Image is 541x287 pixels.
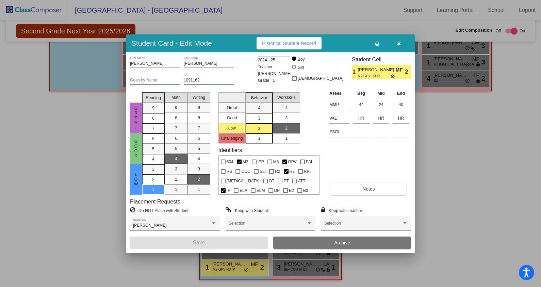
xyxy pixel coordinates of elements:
button: Notes [331,183,406,195]
label: = Keep with Student: [226,207,269,214]
span: 4 [285,105,288,111]
h3: Student Card - Edit Mode [131,39,212,47]
span: 2 [405,68,411,76]
label: Placement Requests [130,198,180,205]
span: 1 [285,135,288,141]
span: ELA [240,186,247,195]
span: Math [171,94,181,101]
span: 3 [198,166,200,172]
span: Notes [362,186,375,192]
span: Grade : 1 [258,77,275,84]
span: 2 [258,125,260,132]
th: End [391,90,411,97]
span: 6 [175,135,177,141]
span: Historical Student Record [262,41,316,46]
span: 3 [175,166,177,172]
span: 2024 - 25 [258,57,275,63]
span: Low [133,172,139,186]
span: R2 [275,167,280,176]
span: [PERSON_NAME] [133,223,167,228]
span: 3 [258,115,260,121]
input: assessment [329,100,349,110]
span: IEP [258,158,264,166]
span: DP [274,186,280,195]
span: Workskills [277,94,296,101]
span: Great [133,106,139,130]
span: 2 [175,176,177,182]
span: 8 [175,115,177,121]
span: [PERSON_NAME] [358,66,395,74]
div: Boy [297,56,305,62]
span: 5 [152,146,154,152]
span: 6 [152,136,154,142]
span: 7 [152,125,154,132]
span: Save [193,240,205,245]
input: goes by name [130,78,180,83]
button: Save [130,237,268,249]
span: 2 [285,125,288,131]
span: 9 [175,105,177,111]
label: = Do NOT Place with Student: [130,207,190,214]
span: [DEMOGRAPHIC_DATA] [298,74,343,82]
span: 7 [198,125,200,131]
span: 1 [352,68,358,76]
span: 2 [198,176,200,182]
span: MF [396,66,405,74]
span: Teacher: [PERSON_NAME] [258,63,292,77]
span: PT [283,177,289,185]
span: M2 [243,158,248,166]
span: PAL [306,158,313,166]
span: COU [241,167,250,176]
h3: Student Cell [352,56,411,63]
span: 3 [285,115,288,121]
span: Reading [146,95,161,101]
span: Good [133,139,139,158]
span: RRT [304,167,312,176]
th: Asses [328,90,351,97]
span: Behavior [251,95,267,101]
span: 1 [258,135,260,141]
span: 9 [198,105,200,111]
span: SLI [260,167,266,176]
label: = Keep with Teacher: [321,207,363,214]
span: 2 [152,177,154,183]
span: R3 [290,167,295,176]
span: 504 [227,158,233,166]
span: ATT [298,177,306,185]
button: Historical Student Record [257,37,322,49]
span: ELM [257,186,265,195]
span: IP [227,186,230,195]
button: Archive [273,237,411,249]
span: M3 [273,158,279,166]
span: 1 [198,186,200,193]
th: Beg [351,90,371,97]
span: 5 [198,146,200,152]
span: 6 [198,135,200,141]
span: 1 [152,186,154,193]
span: 7 [175,125,177,131]
span: OT [269,177,275,185]
input: Enter ID [184,78,234,83]
span: 8 [198,115,200,121]
label: Identifiers [218,147,242,153]
span: RS [227,167,232,176]
span: B2 [289,186,294,195]
span: Writing [193,94,205,101]
span: 4 [152,156,154,162]
th: Mid [371,90,391,97]
input: assessment [329,127,349,137]
span: GPV [288,158,297,166]
span: 4 [175,156,177,162]
span: 3 [152,166,154,172]
span: Archive [334,240,350,245]
div: Girl [297,64,304,71]
span: 5 [175,146,177,152]
span: B3 [303,186,308,195]
span: 8 [152,115,154,121]
span: M2 GPV R3 IP [358,74,391,79]
input: assessment [329,113,349,123]
span: 1 [175,186,177,193]
span: 4 [198,156,200,162]
span: 4 [258,105,260,111]
span: [MEDICAL_DATA] [227,177,260,185]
